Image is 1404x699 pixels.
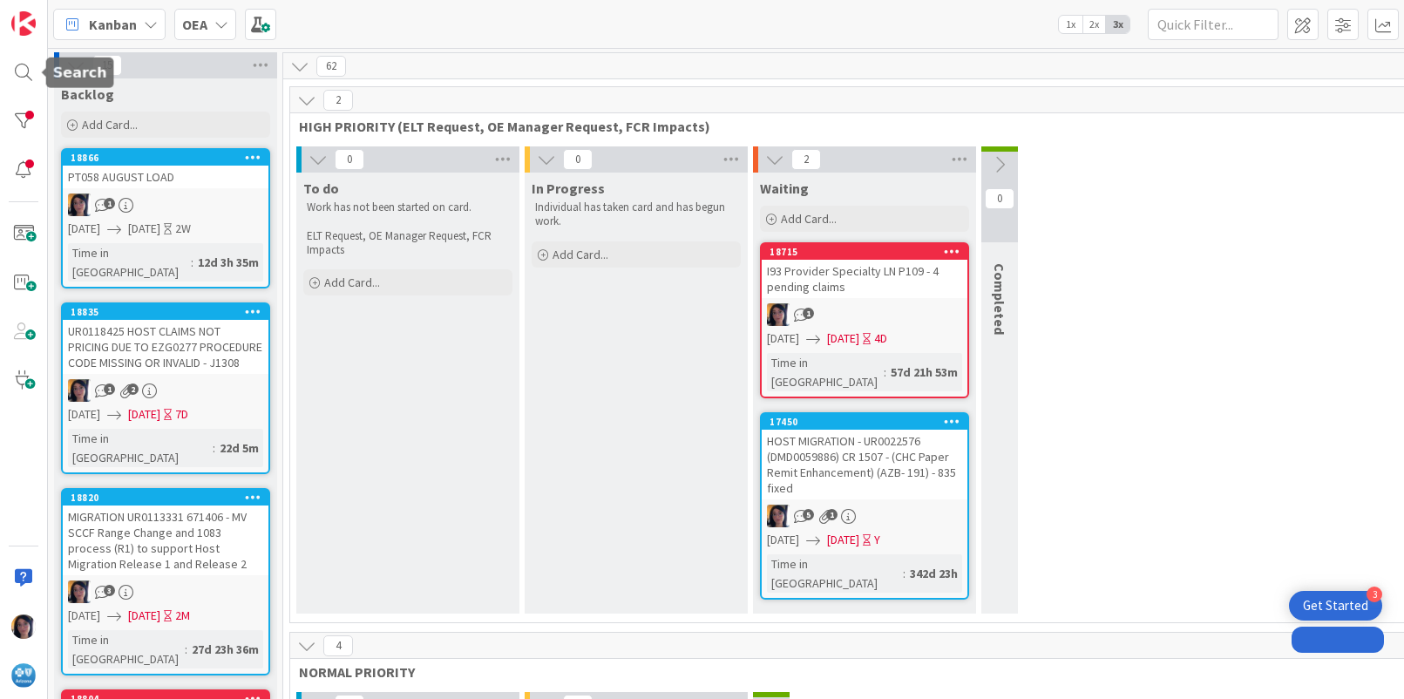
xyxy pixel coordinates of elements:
div: 12d 3h 35m [193,253,263,272]
div: 17450HOST MIGRATION - UR0022576 (DMD0059886) CR 1507 - (CHC Paper Remit Enhancement) (AZB- 191) -... [762,414,967,499]
div: 18835 [63,304,268,320]
span: [DATE] [827,531,859,549]
div: 18820MIGRATION UR0113331 671406 - MV SCCF Range Change and 1083 process (R1) to support Host Migr... [63,490,268,575]
div: 18715 [762,244,967,260]
div: TC [762,303,967,326]
div: Open Get Started checklist, remaining modules: 3 [1289,591,1382,621]
div: 7D [175,405,188,424]
span: To do [303,180,339,197]
div: 18866PT058 AUGUST LOAD [63,150,268,188]
div: 57d 21h 53m [886,363,962,382]
div: 18715 [770,246,967,258]
p: Individual has taken card and has begun work. [535,200,737,229]
span: 3 [104,585,115,596]
img: TC [11,614,36,639]
div: TC [63,379,268,402]
span: 0 [985,188,1014,209]
div: Time in [GEOGRAPHIC_DATA] [68,243,191,282]
img: TC [68,580,91,603]
div: 18835 [71,306,268,318]
div: 18715I93 Provider Specialty LN P109 - 4 pending claims [762,244,967,298]
div: 18820 [71,492,268,504]
div: 2W [175,220,191,238]
b: OEA [182,16,207,33]
span: [DATE] [767,329,799,348]
img: TC [767,303,790,326]
span: 1 [803,308,814,319]
span: 4 [323,635,353,656]
span: : [185,640,187,659]
div: UR0118425 HOST CLAIMS NOT PRICING DUE TO EZG0277 PROCEDURE CODE MISSING OR INVALID - J1308 [63,320,268,374]
div: HOST MIGRATION - UR0022576 (DMD0059886) CR 1507 - (CHC Paper Remit Enhancement) (AZB- 191) - 835 ... [762,430,967,499]
a: 18820MIGRATION UR0113331 671406 - MV SCCF Range Change and 1083 process (R1) to support Host Migr... [61,488,270,675]
span: Add Card... [781,211,837,227]
span: Completed [991,263,1008,335]
img: TC [767,505,790,527]
div: TC [762,505,967,527]
div: PT058 AUGUST LOAD [63,166,268,188]
span: : [903,564,905,583]
div: TC [63,193,268,216]
span: : [191,253,193,272]
span: 1x [1059,16,1082,33]
span: 2 [127,383,139,395]
span: Add Card... [82,117,138,132]
span: [DATE] [68,405,100,424]
img: TC [68,193,91,216]
span: : [213,438,215,458]
span: Add Card... [553,247,608,262]
div: Time in [GEOGRAPHIC_DATA] [68,429,213,467]
span: 15 [92,55,122,76]
span: 1 [104,198,115,209]
span: 2 [791,149,821,170]
div: 27d 23h 36m [187,640,263,659]
span: Kanban [89,14,137,35]
div: 18835UR0118425 HOST CLAIMS NOT PRICING DUE TO EZG0277 PROCEDURE CODE MISSING OR INVALID - J1308 [63,304,268,374]
img: Visit kanbanzone.com [11,11,36,36]
span: 1 [826,509,838,520]
span: 1 [104,383,115,395]
div: 17450 [770,416,967,428]
span: 3x [1106,16,1129,33]
span: [DATE] [128,607,160,625]
span: [DATE] [68,607,100,625]
div: MIGRATION UR0113331 671406 - MV SCCF Range Change and 1083 process (R1) to support Host Migration... [63,506,268,575]
span: Add Card... [324,275,380,290]
a: 18715I93 Provider Specialty LN P109 - 4 pending claimsTC[DATE][DATE]4DTime in [GEOGRAPHIC_DATA]:5... [760,242,969,398]
img: TC [68,379,91,402]
span: [DATE] [827,329,859,348]
span: Waiting [760,180,809,197]
span: [DATE] [128,220,160,238]
span: 2 [323,90,353,111]
span: 2x [1082,16,1106,33]
div: Time in [GEOGRAPHIC_DATA] [68,630,185,668]
div: Get Started [1303,597,1368,614]
span: : [884,363,886,382]
div: I93 Provider Specialty LN P109 - 4 pending claims [762,260,967,298]
a: 17450HOST MIGRATION - UR0022576 (DMD0059886) CR 1507 - (CHC Paper Remit Enhancement) (AZB- 191) -... [760,412,969,600]
div: Y [874,531,880,549]
div: 3 [1367,587,1382,602]
div: 17450 [762,414,967,430]
div: 18820 [63,490,268,506]
h5: Search [53,64,107,81]
span: 62 [316,56,346,77]
p: ELT Request, OE Manager Request, FCR Impacts [307,229,509,258]
div: Time in [GEOGRAPHIC_DATA] [767,353,884,391]
span: [DATE] [68,220,100,238]
div: 22d 5m [215,438,263,458]
a: 18835UR0118425 HOST CLAIMS NOT PRICING DUE TO EZG0277 PROCEDURE CODE MISSING OR INVALID - J1308TC... [61,302,270,474]
div: TC [63,580,268,603]
span: 0 [335,149,364,170]
div: 18866 [63,150,268,166]
span: [DATE] [767,531,799,549]
div: 342d 23h [905,564,962,583]
div: 2M [175,607,190,625]
div: 4D [874,329,887,348]
span: [DATE] [128,405,160,424]
span: Backlog [61,85,114,103]
a: 18866PT058 AUGUST LOADTC[DATE][DATE]2WTime in [GEOGRAPHIC_DATA]:12d 3h 35m [61,148,270,288]
span: In Progress [532,180,605,197]
p: Work has not been started on card. [307,200,509,214]
span: 5 [803,509,814,520]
